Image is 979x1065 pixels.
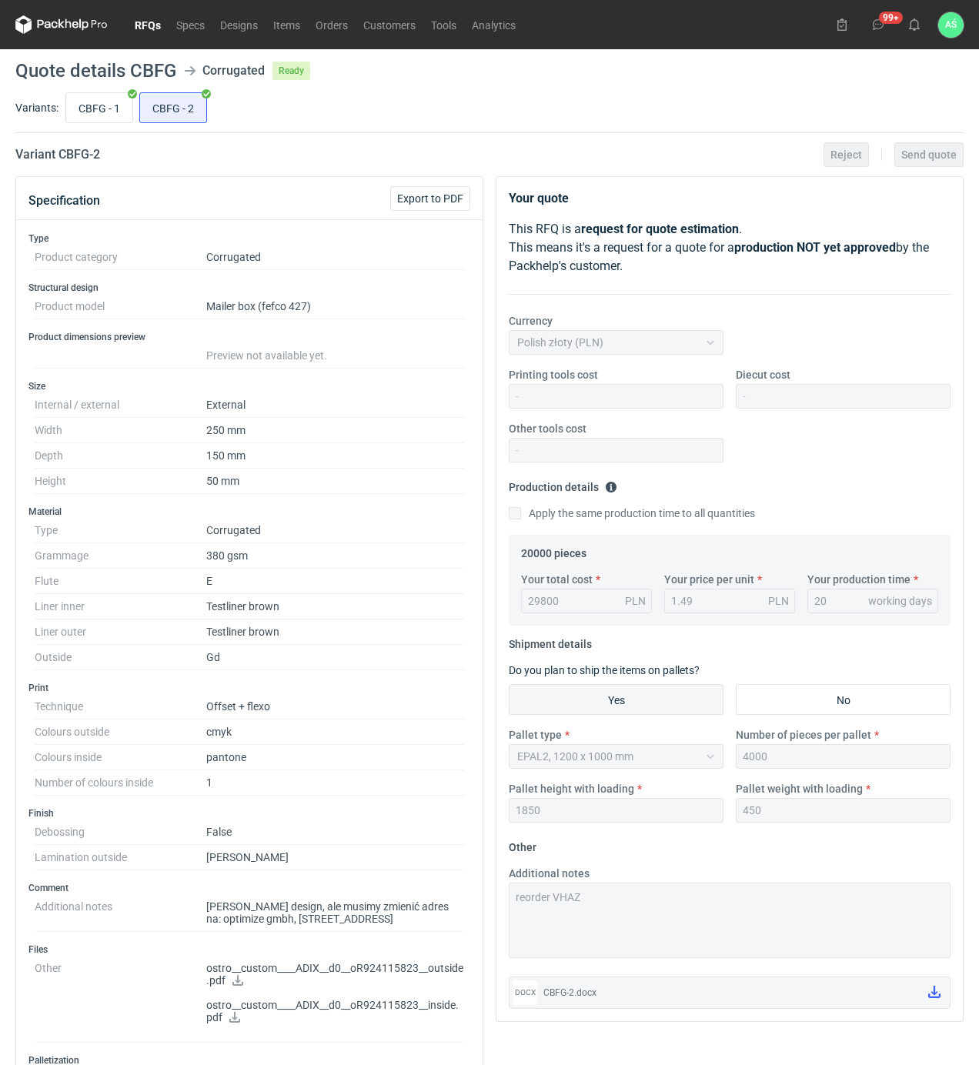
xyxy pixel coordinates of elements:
span: Ready [272,62,310,80]
label: Pallet type [509,727,562,743]
a: Customers [356,15,423,34]
dd: cmyk [206,719,464,745]
span: Reject [830,149,862,160]
span: Preview not available yet. [206,349,327,362]
dd: Corrugated [206,518,464,543]
label: Additional notes [509,866,590,881]
h2: Variant CBFG - 2 [15,145,100,164]
dd: Testliner brown [206,594,464,619]
h3: Type [28,232,470,245]
dt: Product category [35,245,206,270]
dt: Other [35,956,206,1043]
dd: 150 mm [206,443,464,469]
dt: Width [35,418,206,443]
dt: Lamination outside [35,845,206,870]
label: Your production time [807,572,911,587]
legend: Other [509,835,536,853]
a: Orders [308,15,356,34]
dt: Additional notes [35,894,206,932]
label: Your total cost [521,572,593,587]
label: Number of pieces per pallet [736,727,871,743]
div: Corrugated [202,62,265,80]
strong: production NOT yet approved [734,240,896,255]
dt: Liner outer [35,619,206,645]
dt: Colours outside [35,719,206,745]
dt: Depth [35,443,206,469]
h3: Files [28,943,470,956]
legend: 20000 pieces [521,541,586,559]
strong: request for quote estimation [581,222,739,236]
div: working days [868,593,932,609]
div: Adrian Świerżewski [938,12,964,38]
dt: Outside [35,645,206,670]
button: 99+ [866,12,890,37]
span: Export to PDF [397,193,463,204]
label: Do you plan to ship the items on pallets? [509,664,700,676]
span: Send quote [901,149,957,160]
a: Designs [212,15,266,34]
div: CBFG-2.docx [543,985,916,1000]
dd: Offset + flexo [206,694,464,719]
dt: Product model [35,294,206,319]
dd: Testliner brown [206,619,464,645]
p: This RFQ is a . This means it's a request for a quote for a by the Packhelp's customer. [509,220,951,275]
label: CBFG - 2 [139,92,207,123]
dd: Mailer box (fefco 427) [206,294,464,319]
dd: 380 gsm [206,543,464,569]
legend: Production details [509,475,617,493]
dd: 50 mm [206,469,464,494]
h3: Structural design [28,282,470,294]
dd: 250 mm [206,418,464,443]
button: Send quote [894,142,964,167]
dd: Gd [206,645,464,670]
h3: Finish [28,807,470,820]
label: Currency [509,313,553,329]
dd: E [206,569,464,594]
legend: Shipment details [509,632,592,650]
dt: Grammage [35,543,206,569]
div: PLN [625,593,646,609]
dd: [PERSON_NAME] [206,845,464,870]
a: Specs [169,15,212,34]
label: Other tools cost [509,421,586,436]
dt: Internal / external [35,392,206,418]
h3: Print [28,682,470,694]
dt: Colours inside [35,745,206,770]
label: Diecut cost [736,367,790,382]
label: Your price per unit [664,572,754,587]
button: AŚ [938,12,964,38]
h3: Material [28,506,470,518]
label: CBFG - 1 [65,92,133,123]
dt: Height [35,469,206,494]
dd: 1 [206,770,464,796]
a: Tools [423,15,464,34]
button: Specification [28,182,100,219]
button: Export to PDF [390,186,470,211]
strong: Your quote [509,191,569,205]
p: ostro__custom____ADIX__d0__oR924115823__inside.pdf [206,999,464,1025]
dt: Number of colours inside [35,770,206,796]
a: RFQs [127,15,169,34]
label: Printing tools cost [509,367,598,382]
h3: Comment [28,882,470,894]
div: PLN [768,593,789,609]
dt: Liner inner [35,594,206,619]
dt: Flute [35,569,206,594]
div: docx [513,980,537,1005]
dd: External [206,392,464,418]
a: Items [266,15,308,34]
label: Apply the same production time to all quantities [509,506,755,521]
h3: Product dimensions preview [28,331,470,343]
textarea: reorder VHAZ [509,883,951,958]
button: Reject [824,142,869,167]
dd: pantone [206,745,464,770]
dd: [PERSON_NAME] design, ale musimy zmienić adres na: optimize gmbh, [STREET_ADDRESS] [206,894,464,932]
a: Analytics [464,15,523,34]
p: ostro__custom____ADIX__d0__oR924115823__outside.pdf [206,962,464,988]
dt: Type [35,518,206,543]
label: Variants: [15,100,58,115]
dd: False [206,820,464,845]
dd: Corrugated [206,245,464,270]
dt: Technique [35,694,206,719]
